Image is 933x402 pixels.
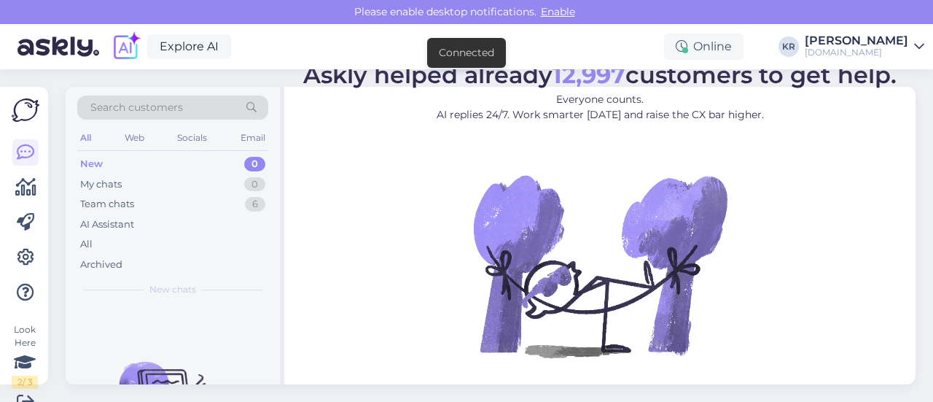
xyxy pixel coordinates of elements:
div: 0 [244,177,265,192]
p: Everyone counts. AI replies 24/7. Work smarter [DATE] and raise the CX bar higher. [303,92,897,123]
div: My chats [80,177,122,192]
img: explore-ai [111,31,141,62]
div: Connected [439,45,494,61]
div: [PERSON_NAME] [805,35,908,47]
a: Explore AI [147,34,231,59]
div: [DOMAIN_NAME] [805,47,908,58]
div: All [77,128,94,147]
span: New chats [149,283,196,296]
img: Askly Logo [12,98,39,122]
div: KR [778,36,799,57]
div: Email [238,128,268,147]
div: 6 [245,197,265,212]
div: Archived [80,258,122,272]
img: No Chat active [469,134,731,397]
span: Search customers [90,100,183,115]
div: Socials [174,128,210,147]
b: 12,997 [553,61,625,89]
div: Web [122,128,147,147]
span: Askly helped already customers to get help. [303,61,897,89]
div: 2 / 3 [12,376,38,389]
div: New [80,157,103,171]
div: Look Here [12,323,38,389]
a: [PERSON_NAME][DOMAIN_NAME] [805,35,924,58]
div: All [80,237,93,252]
div: 0 [244,157,265,171]
div: Online [664,34,743,60]
div: AI Assistant [80,217,134,232]
div: Team chats [80,197,134,212]
span: Enable [536,5,579,18]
